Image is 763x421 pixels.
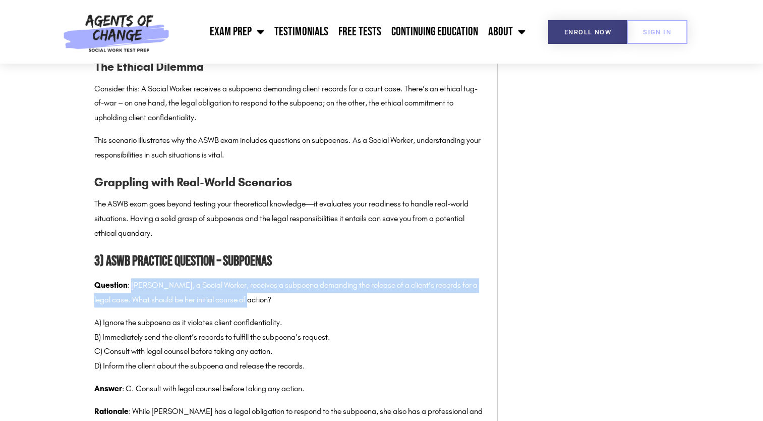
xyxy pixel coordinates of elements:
[386,19,483,44] a: Continuing Education
[94,250,487,273] h2: 3) ASWB Practice Question – Subpoenas
[564,29,611,35] span: Enroll Now
[94,173,487,192] h3: Grappling with Real-World Scenarios
[94,280,128,290] strong: Question
[94,82,487,125] p: Consider this: A Social Worker receives a subpoena demanding client records for a court case. The...
[174,19,531,44] nav: Menu
[483,19,530,44] a: About
[94,133,487,163] p: This scenario illustrates why the ASWB exam includes questions on subpoenas. As a Social Worker, ...
[643,29,671,35] span: SIGN IN
[94,406,129,416] strong: Rationale
[269,19,333,44] a: Testimonials
[94,278,487,307] p: : [PERSON_NAME], a Social Worker, receives a subpoena demanding the release of a client’s records...
[94,197,487,240] p: The ASWB exam goes beyond testing your theoretical knowledge—it evaluates your readiness to handl...
[627,20,687,44] a: SIGN IN
[94,315,487,374] p: A) Ignore the subpoena as it violates client confidentiality. B) Immediately send the client’s re...
[548,20,627,44] a: Enroll Now
[333,19,386,44] a: Free Tests
[205,19,269,44] a: Exam Prep
[94,384,122,393] strong: Answer
[94,57,487,76] h3: The Ethical Dilemma
[94,382,487,396] p: : C. Consult with legal counsel before taking any action.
